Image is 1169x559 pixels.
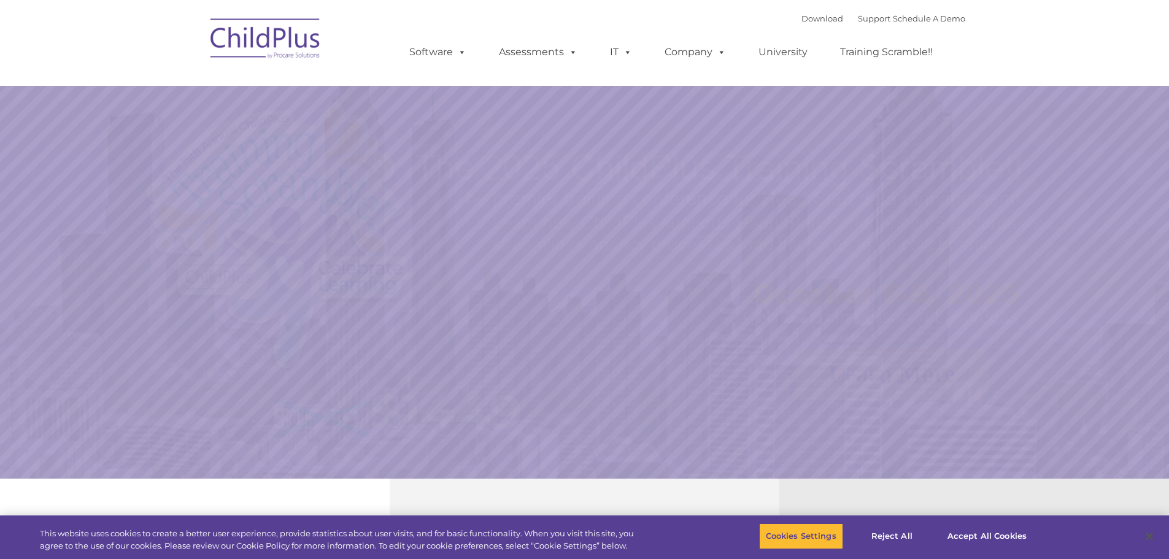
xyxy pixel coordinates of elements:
font: | [801,13,965,23]
a: Software [397,40,479,64]
a: Download [801,13,843,23]
button: Close [1136,523,1163,550]
a: Assessments [487,40,590,64]
a: University [746,40,820,64]
button: Reject All [854,523,930,549]
a: IT [598,40,644,64]
button: Cookies Settings [759,523,843,549]
a: Training Scramble!! [828,40,945,64]
img: ChildPlus by Procare Solutions [204,10,327,71]
a: Learn More [795,349,989,400]
div: This website uses cookies to create a better user experience, provide statistics about user visit... [40,528,643,552]
a: Schedule A Demo [893,13,965,23]
a: Support [858,13,890,23]
a: Company [652,40,738,64]
button: Accept All Cookies [941,523,1033,549]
